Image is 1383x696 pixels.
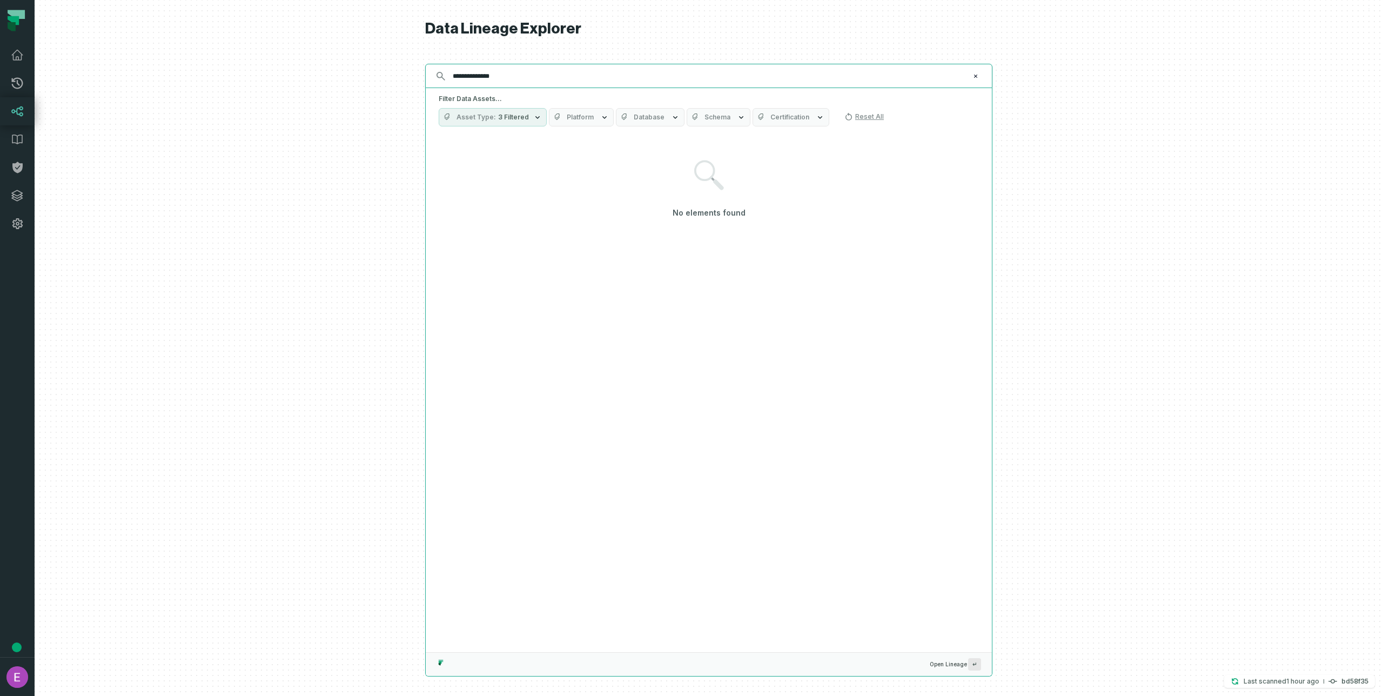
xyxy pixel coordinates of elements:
span: Platform [567,113,594,122]
span: Press ↵ to add a new Data Asset to the graph [968,658,981,671]
button: Asset Type3 Filtered [439,108,547,126]
div: Suggestions [426,133,992,652]
p: Last scanned [1244,676,1319,687]
button: Database [616,108,684,126]
span: Asset Type [456,113,496,122]
div: Tooltip anchor [12,643,22,652]
span: 3 Filtered [498,113,529,122]
button: Schema [687,108,750,126]
button: Clear search query [970,71,981,82]
button: Last scanned[DATE] 10:16:43 AMbd58f35 [1224,675,1375,688]
relative-time: Sep 25, 2025, 10:16 AM GMT+3 [1286,677,1319,685]
button: Platform [549,108,614,126]
h1: Data Lineage Explorer [425,19,992,38]
h4: bd58f35 [1341,678,1368,685]
span: Open Lineage [930,658,981,671]
button: Reset All [840,108,888,125]
span: Certification [770,113,809,122]
h5: Filter Data Assets... [439,95,979,103]
h4: No elements found [673,208,746,218]
button: Certification [753,108,829,126]
img: avatar of Eden Berger [6,666,28,688]
span: Schema [704,113,730,122]
span: Database [634,113,664,122]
